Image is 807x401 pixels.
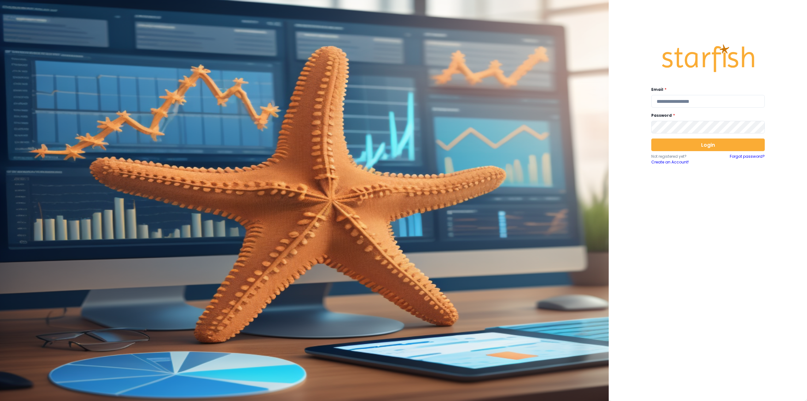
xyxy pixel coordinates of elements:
[651,87,761,92] label: Email
[730,154,765,165] a: Forgot password?
[651,154,708,159] p: Not registered yet?
[651,113,761,118] label: Password
[661,38,755,78] img: Logo.42cb71d561138c82c4ab.png
[651,139,765,151] button: Login
[651,159,708,165] a: Create an Account!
